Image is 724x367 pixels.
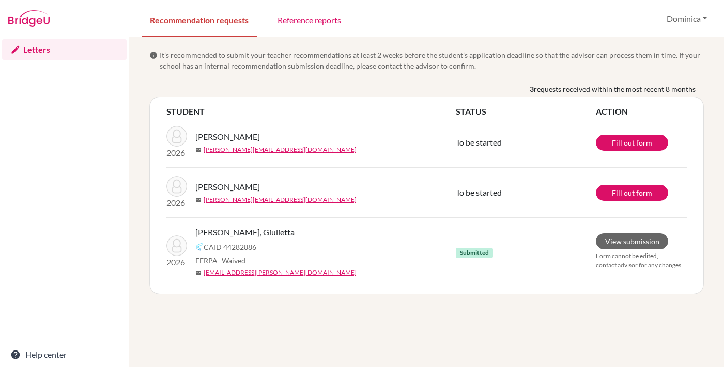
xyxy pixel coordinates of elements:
[166,105,456,118] th: STUDENT
[596,233,668,249] a: View submission
[596,135,668,151] a: Fill out form
[195,255,245,266] span: FERPA
[142,2,257,37] a: Recommendation requests
[149,51,158,59] span: info
[456,248,493,258] span: Submitted
[195,131,260,143] span: [PERSON_NAME]
[195,270,202,276] span: mail
[218,256,245,265] span: - Waived
[456,137,502,147] span: To be started
[596,105,687,118] th: ACTION
[2,39,127,60] a: Letters
[596,185,668,201] a: Fill out form
[195,226,295,238] span: [PERSON_NAME], Giulietta
[160,50,704,71] span: It’s recommended to submit your teacher recommendations at least 2 weeks before the student’s app...
[195,197,202,203] span: mail
[166,235,187,256] img: Borgese, Giulietta
[204,195,357,204] a: [PERSON_NAME][EMAIL_ADDRESS][DOMAIN_NAME]
[2,344,127,365] a: Help center
[204,242,256,252] span: CAID 44282886
[269,2,349,37] a: Reference reports
[204,268,357,277] a: [EMAIL_ADDRESS][PERSON_NAME][DOMAIN_NAME]
[166,147,187,159] p: 2026
[456,105,596,118] th: STATUS
[204,145,357,154] a: [PERSON_NAME][EMAIL_ADDRESS][DOMAIN_NAME]
[456,187,502,197] span: To be started
[166,126,187,147] img: Albaladejo, Emma
[8,10,50,27] img: Bridge-U
[534,84,696,94] span: requests received within the most recent 8 months
[596,251,687,270] p: Form cannot be edited, contact advisor for any changes
[166,176,187,197] img: Albaladejo, Emma
[195,181,260,193] span: [PERSON_NAME]
[166,256,187,268] p: 2026
[195,243,204,251] img: Common App logo
[195,147,202,153] span: mail
[166,197,187,209] p: 2026
[662,9,712,28] button: Dominica
[530,84,534,94] b: 3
